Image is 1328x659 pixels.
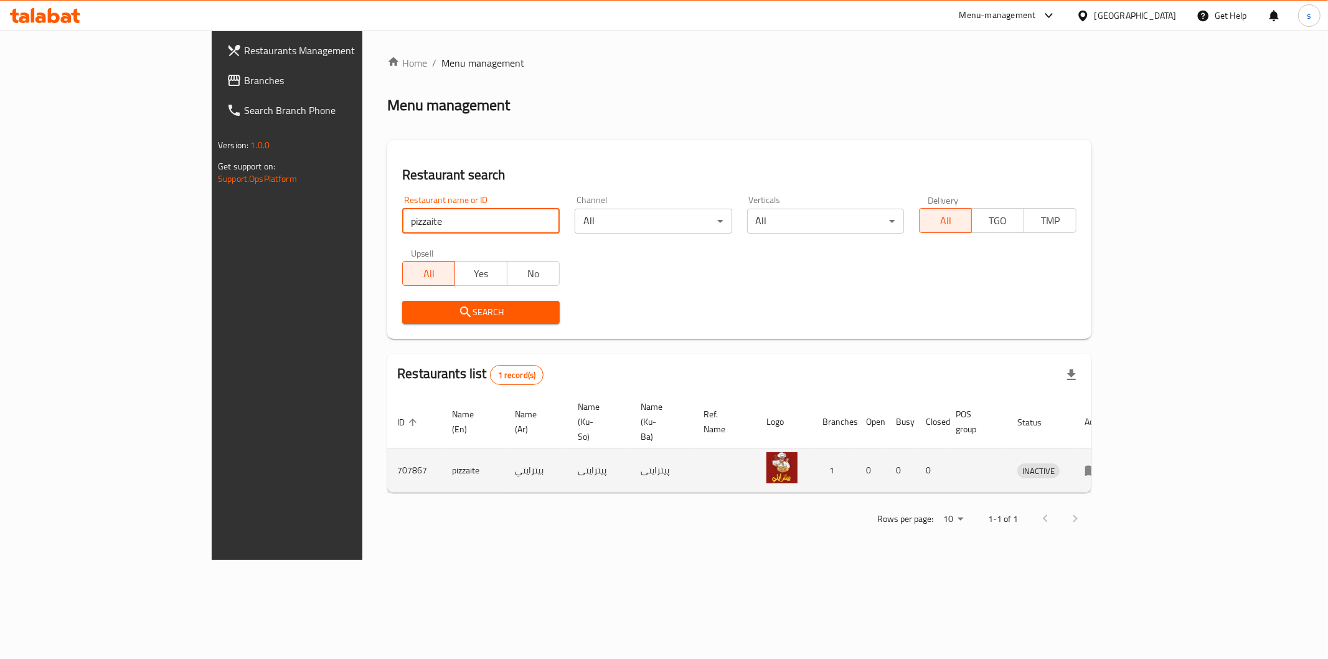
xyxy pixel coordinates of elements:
[704,407,742,437] span: Ref. Name
[387,95,510,115] h2: Menu management
[505,448,568,493] td: بيتزايتي
[568,448,631,493] td: پیتزایتی
[1024,208,1076,233] button: TMP
[490,365,544,385] div: Total records count
[1095,9,1177,22] div: [GEOGRAPHIC_DATA]
[441,55,524,70] span: Menu management
[1075,396,1118,448] th: Action
[877,511,933,527] p: Rows per page:
[886,396,916,448] th: Busy
[402,261,455,286] button: All
[919,208,972,233] button: All
[886,448,916,493] td: 0
[575,209,732,234] div: All
[217,36,433,65] a: Restaurants Management
[460,265,502,283] span: Yes
[1017,464,1060,478] span: INACTIVE
[452,407,490,437] span: Name (En)
[512,265,555,283] span: No
[387,55,1091,70] nav: breadcrumb
[756,396,812,448] th: Logo
[244,103,423,118] span: Search Branch Phone
[956,407,992,437] span: POS group
[442,448,505,493] td: pizzaite
[402,301,560,324] button: Search
[412,305,550,320] span: Search
[959,8,1036,23] div: Menu-management
[641,399,679,444] span: Name (Ku-Ba)
[217,65,433,95] a: Branches
[766,452,798,483] img: pizzaite
[916,448,946,493] td: 0
[507,261,560,286] button: No
[1029,212,1071,230] span: TMP
[411,249,434,257] label: Upsell
[1017,415,1058,430] span: Status
[397,415,421,430] span: ID
[928,196,959,204] label: Delivery
[856,448,886,493] td: 0
[977,212,1019,230] span: TGO
[408,265,450,283] span: All
[988,511,1018,527] p: 1-1 of 1
[402,209,560,234] input: Search for restaurant name or ID..
[217,95,433,125] a: Search Branch Phone
[938,510,968,529] div: Rows per page:
[1307,9,1311,22] span: s
[1057,360,1086,390] div: Export file
[491,369,544,381] span: 1 record(s)
[432,55,436,70] li: /
[218,137,248,153] span: Version:
[856,396,886,448] th: Open
[971,208,1024,233] button: TGO
[244,43,423,58] span: Restaurants Management
[812,448,856,493] td: 1
[578,399,616,444] span: Name (Ku-So)
[218,171,297,187] a: Support.OpsPlatform
[916,396,946,448] th: Closed
[631,448,694,493] td: پیتزایتی
[387,396,1118,493] table: enhanced table
[402,166,1076,184] h2: Restaurant search
[925,212,967,230] span: All
[397,364,544,385] h2: Restaurants list
[812,396,856,448] th: Branches
[250,137,270,153] span: 1.0.0
[515,407,553,437] span: Name (Ar)
[244,73,423,88] span: Branches
[747,209,905,234] div: All
[218,158,275,174] span: Get support on:
[454,261,507,286] button: Yes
